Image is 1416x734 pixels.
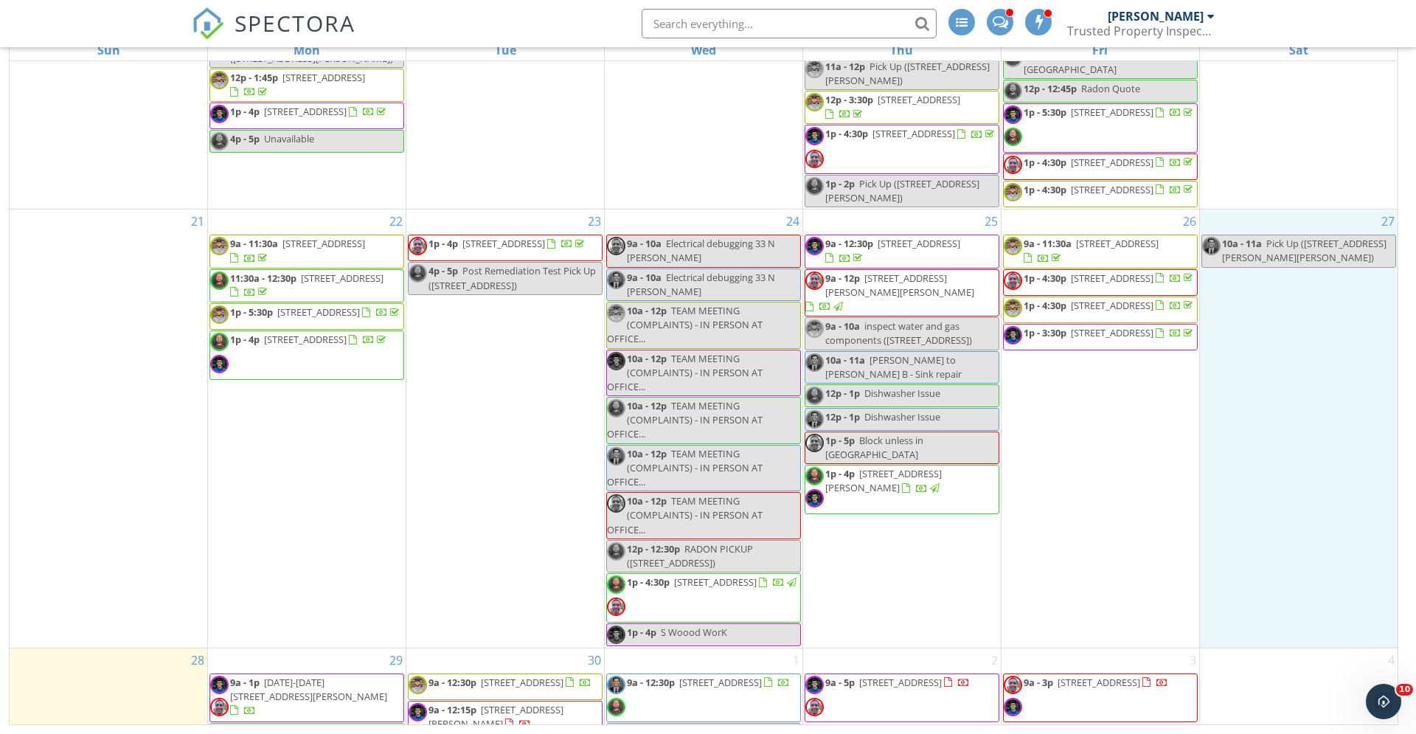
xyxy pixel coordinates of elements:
a: 9a - 12:30p [STREET_ADDRESS] [627,676,790,689]
a: 1p - 4:30p [STREET_ADDRESS] [627,575,799,589]
a: 11:30a - 12:30p [STREET_ADDRESS] [230,271,383,299]
span: [PERSON_NAME] to [PERSON_NAME] B - Sink repair [825,353,962,381]
a: 1p - 4p [STREET_ADDRESS] [428,237,587,250]
span: 10a - 12p [627,447,667,460]
img: lucas_headshot.png [1004,105,1022,124]
span: 4p - 5p [428,264,458,277]
span: 1p - 4:30p [1024,299,1066,312]
td: Go to September 27, 2025 [1199,210,1398,648]
span: 9a - 12p [825,271,860,285]
a: 1p - 4p [STREET_ADDRESS][PERSON_NAME] [805,465,999,513]
a: 1p - 4:30p [STREET_ADDRESS] [606,573,801,622]
span: 12p - 12:30p [627,542,680,555]
span: [STREET_ADDRESS] [1071,299,1153,312]
span: 9a - 10a [825,319,860,333]
span: RADON PICKUP ([STREET_ADDRESS]) [627,542,753,569]
a: 1p - 4p [STREET_ADDRESS] [209,103,404,129]
img: lucas_headshot.png [409,703,427,721]
a: 1p - 5:30p [STREET_ADDRESS] [1003,103,1198,152]
span: [DATE]-[DATE][STREET_ADDRESS][PERSON_NAME] [230,676,387,703]
a: 1p - 4:30p [STREET_ADDRESS] [1003,153,1198,180]
a: 9a - 12p [STREET_ADDRESS][PERSON_NAME][PERSON_NAME] [805,271,974,313]
img: kyle.jpg [409,676,427,694]
span: 10a - 11a [825,353,865,367]
img: lucas_headshot.png [607,352,625,370]
img: lucas_headshot.png [805,489,824,508]
span: [STREET_ADDRESS] [1071,156,1153,169]
span: TEAM MEETING (COMPLAINTS) - IN PERSON AT OFFICE... [607,304,763,345]
img: lucas_headshot.png [607,626,625,644]
a: SPECTORA [192,20,355,51]
span: 12p - 1:45p [230,71,278,84]
a: 9a - 1p [DATE]-[DATE][STREET_ADDRESS][PERSON_NAME] [209,674,404,722]
img: iovine_8785.jpg [607,447,625,465]
a: 9a - 11:30a [STREET_ADDRESS] [1024,237,1159,264]
a: 9a - 12:30p [STREET_ADDRESS] [606,674,801,722]
a: 1p - 4:30p [STREET_ADDRESS] [1003,297,1198,323]
td: Go to September 24, 2025 [605,210,803,648]
span: Unavailable [264,132,314,145]
span: [STREET_ADDRESS][PERSON_NAME] [428,703,563,730]
span: [STREET_ADDRESS] [878,93,960,106]
a: 11:30a - 12:30p [STREET_ADDRESS] [209,269,404,302]
a: Go to October 4, 2025 [1385,648,1398,672]
img: 20220927_07463w2222227.jpg [409,237,427,255]
span: 9a - 12:15p [428,703,476,716]
span: 4p - 5p [230,132,260,145]
a: 9a - 11:30a [STREET_ADDRESS] [1003,235,1198,268]
a: Go to September 30, 2025 [585,648,604,672]
img: kyle.jpg [1004,299,1022,317]
a: 9a - 12:30p [STREET_ADDRESS] [825,237,960,264]
img: 20220927_07463w2222227.jpg [607,598,625,616]
span: 1p - 4:30p [1024,183,1066,196]
span: 9a - 3p [1024,676,1053,689]
a: 9a - 12:15p [STREET_ADDRESS][PERSON_NAME] [408,701,603,734]
a: 9a - 3p [STREET_ADDRESS] [1003,674,1198,722]
img: ryan_2.png [409,264,427,283]
td: Go to September 26, 2025 [1001,210,1199,648]
span: Pick Up ([STREET_ADDRESS][PERSON_NAME]) [825,177,979,204]
img: ryan_2.png [607,575,625,594]
img: The Best Home Inspection Software - Spectora [192,7,224,40]
img: ryan_2.png [607,399,625,418]
span: 10a - 10:30a [1024,49,1077,62]
a: Go to September 24, 2025 [783,210,802,233]
img: kyle.jpg [607,304,625,322]
a: 1p - 4p [STREET_ADDRESS] [408,235,603,261]
td: Go to September 22, 2025 [208,210,406,648]
img: lucas_headshot.png [210,676,229,694]
a: 1p - 4:30p [STREET_ADDRESS] [1024,299,1195,312]
span: 12p - 1p [825,387,860,400]
img: ryan_2.png [1004,128,1022,146]
span: Dishwasher Issue [864,410,940,423]
span: 10a - 12p [627,352,667,365]
a: 12p - 1:45p [STREET_ADDRESS] [209,69,404,102]
span: 1p - 5:30p [230,305,273,319]
span: [STREET_ADDRESS] [264,333,347,346]
a: 1p - 4p [STREET_ADDRESS] [230,105,389,118]
img: iovine_8785.jpg [805,410,824,429]
span: 1p - 4:30p [1024,271,1066,285]
span: 1p - 5:30p [1024,105,1066,119]
a: 1p - 4:30p [STREET_ADDRESS] [805,125,999,173]
span: 10a - 12p [627,399,667,412]
img: kyle.jpg [1004,237,1022,255]
span: 1p - 4p [825,467,855,480]
img: 20220927_07463w2222227.jpg [210,698,229,716]
span: 1p - 4:30p [627,575,670,589]
span: 10 [1396,684,1413,696]
span: S Woood WorK [661,626,727,639]
img: ryan_2.png [210,132,229,150]
span: Post Remediation Test Pick Up ([STREET_ADDRESS][PERSON_NAME]) [230,38,403,65]
td: Go to September 21, 2025 [10,210,208,648]
span: 9a - 10a [627,237,662,250]
img: ryan_2.png [805,387,824,405]
a: 1p - 3:30p [STREET_ADDRESS] [1024,326,1195,339]
a: 9a - 12:30p [STREET_ADDRESS] [408,674,603,700]
a: 1p - 4:30p [STREET_ADDRESS] [1024,183,1195,196]
img: ryan_2.png [805,177,824,195]
a: 1p - 4:30p [STREET_ADDRESS] [1024,156,1195,169]
img: kyle.jpg [805,319,824,338]
img: kyle.jpg [805,93,824,111]
img: kyle.jpg [210,305,229,324]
